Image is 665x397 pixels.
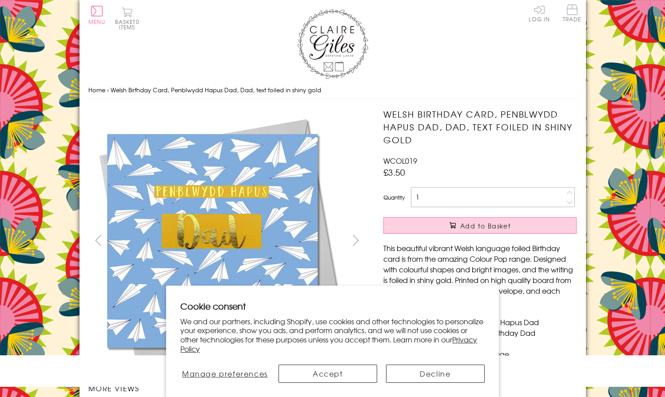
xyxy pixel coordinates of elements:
[111,86,321,94] span: Welsh Birthday Card, Penblwydd Hapus Dad, Dad, text foiled in shiny gold
[180,334,477,354] a: Privacy Policy
[383,166,405,178] span: £3.50
[563,4,581,24] a: Trade
[107,86,109,94] span: ›
[180,300,485,312] h2: Cookie consent
[386,365,485,383] button: Decline
[88,6,106,24] button: Menu
[115,7,139,30] button: Basket0 items
[383,108,577,146] h1: Welsh Birthday Card, Penblwydd Hapus Dad, Dad, text foiled in shiny gold
[460,221,511,230] span: Add to Basket
[88,18,106,26] span: Menu
[88,230,108,250] button: prev
[563,4,581,22] span: Trade
[383,155,417,166] span: WCOL019
[180,365,269,383] button: Manage preferences
[180,317,485,354] p: We and our partners, including Shopify, use cookies and other technologies to personalize your ex...
[88,108,354,374] img: Welsh Birthday Card, Penblwydd Hapus Dad, Dad, text foiled in shiny gold
[383,217,577,234] button: Add to Basket
[297,9,368,79] img: Claire Giles Greetings Cards
[182,368,268,379] span: Manage preferences
[88,383,366,393] h3: More views
[346,230,366,250] button: next
[529,4,550,22] a: Log In
[279,365,377,383] button: Accept
[383,193,405,201] label: Quantity
[366,108,632,374] img: Welsh Birthday Card, Penblwydd Hapus Dad, Dad, text foiled in shiny gold
[119,18,139,31] span: 0 items
[88,81,577,99] nav: breadcrumbs
[383,243,577,307] p: This beautiful vibrant Welsh language foiled Birthday card is from the amazing Colour Pop range. ...
[88,86,105,94] a: Home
